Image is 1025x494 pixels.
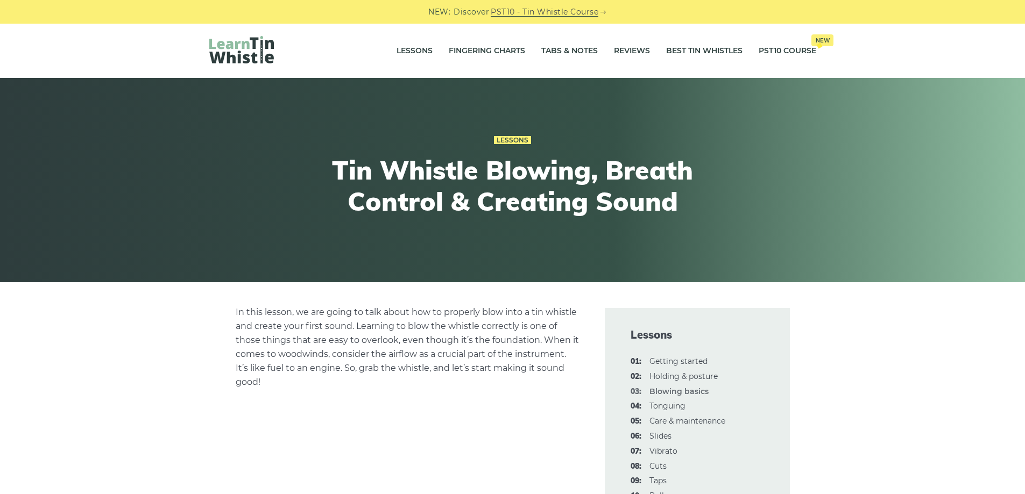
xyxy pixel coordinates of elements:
[631,415,641,428] span: 05:
[649,371,718,381] a: 02:Holding & posture
[649,431,671,441] a: 06:Slides
[631,385,641,398] span: 03:
[649,386,709,396] strong: Blowing basics
[541,38,598,65] a: Tabs & Notes
[631,327,764,342] span: Lessons
[649,446,677,456] a: 07:Vibrato
[631,430,641,443] span: 06:
[649,356,708,366] a: 01:Getting started
[397,38,433,65] a: Lessons
[449,38,525,65] a: Fingering Charts
[236,305,579,389] p: In this lesson, we are going to talk about how to properly blow into a tin whistle and create you...
[631,475,641,488] span: 09:
[631,445,641,458] span: 07:
[614,38,650,65] a: Reviews
[649,461,667,471] a: 08:Cuts
[811,34,833,46] span: New
[209,36,274,63] img: LearnTinWhistle.com
[649,416,725,426] a: 05:Care & maintenance
[631,460,641,473] span: 08:
[649,401,685,411] a: 04:Tonguing
[315,155,711,217] h1: Tin Whistle Blowing, Breath Control & Creating Sound
[631,370,641,383] span: 02:
[666,38,743,65] a: Best Tin Whistles
[494,136,531,145] a: Lessons
[631,355,641,368] span: 01:
[631,400,641,413] span: 04:
[649,476,667,485] a: 09:Taps
[759,38,816,65] a: PST10 CourseNew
